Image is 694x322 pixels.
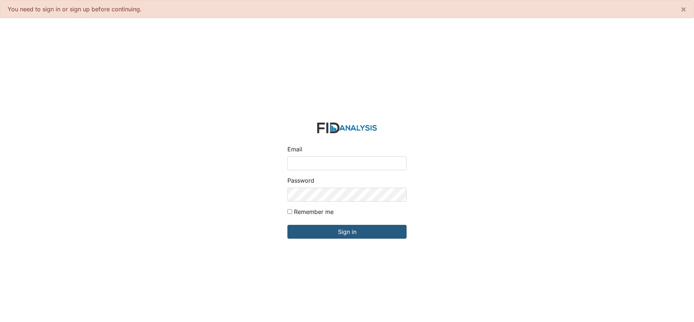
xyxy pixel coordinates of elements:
span: × [681,4,686,14]
img: logo-2fc8c6e3336f68795322cb6e9a2b9007179b544421de10c17bdaae8622450297.svg [317,123,377,133]
label: Email [287,145,302,154]
label: Password [287,176,314,185]
input: Sign in [287,225,407,239]
label: Remember me [294,207,334,216]
button: × [673,0,694,18]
